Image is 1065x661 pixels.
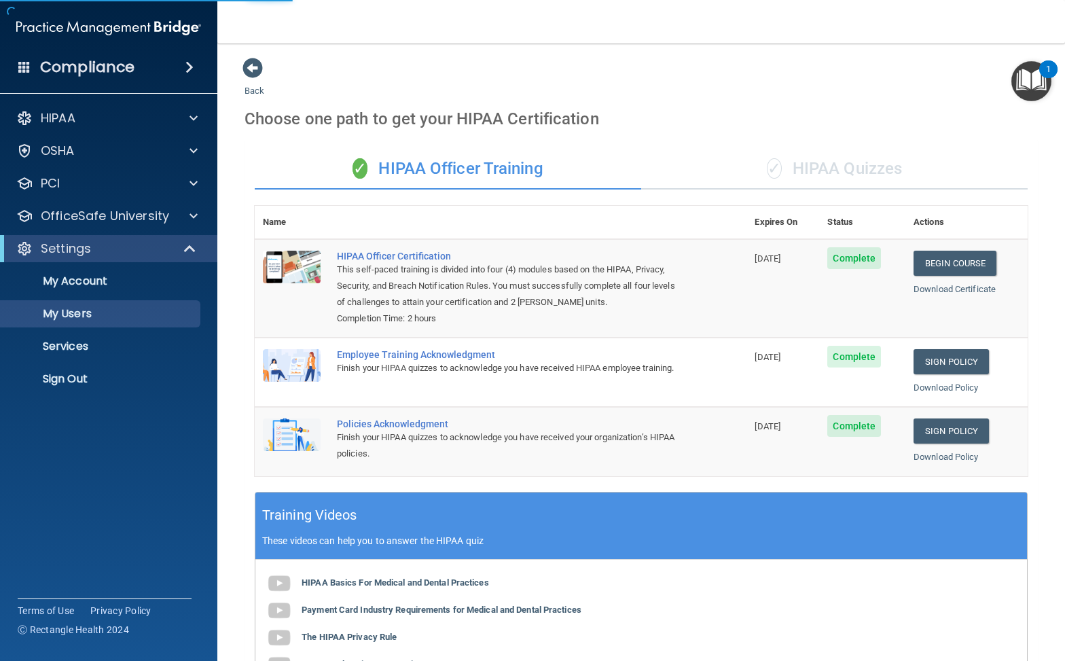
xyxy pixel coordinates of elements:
[914,418,989,444] a: Sign Policy
[337,251,679,262] a: HIPAA Officer Certification
[41,208,169,224] p: OfficeSafe University
[914,284,996,294] a: Download Certificate
[819,206,905,239] th: Status
[9,274,194,288] p: My Account
[41,143,75,159] p: OSHA
[266,570,293,597] img: gray_youtube_icon.38fcd6cc.png
[255,149,641,190] div: HIPAA Officer Training
[90,604,151,618] a: Privacy Policy
[41,175,60,192] p: PCI
[9,340,194,353] p: Services
[16,175,198,192] a: PCI
[914,382,979,393] a: Download Policy
[755,253,780,264] span: [DATE]
[337,310,679,327] div: Completion Time: 2 hours
[9,372,194,386] p: Sign Out
[245,69,264,96] a: Back
[755,421,780,431] span: [DATE]
[262,503,357,527] h5: Training Videos
[755,352,780,362] span: [DATE]
[255,206,329,239] th: Name
[914,349,989,374] a: Sign Policy
[18,623,129,637] span: Ⓒ Rectangle Health 2024
[262,535,1020,546] p: These videos can help you to answer the HIPAA quiz
[1011,61,1051,101] button: Open Resource Center, 1 new notification
[746,206,819,239] th: Expires On
[1046,69,1051,87] div: 1
[337,349,679,360] div: Employee Training Acknowledgment
[266,624,293,651] img: gray_youtube_icon.38fcd6cc.png
[905,206,1028,239] th: Actions
[40,58,134,77] h4: Compliance
[16,208,198,224] a: OfficeSafe University
[337,360,679,376] div: Finish your HIPAA quizzes to acknowledge you have received HIPAA employee training.
[16,240,197,257] a: Settings
[16,110,198,126] a: HIPAA
[827,247,881,269] span: Complete
[827,346,881,368] span: Complete
[16,14,201,41] img: PMB logo
[266,597,293,624] img: gray_youtube_icon.38fcd6cc.png
[245,99,1038,139] div: Choose one path to get your HIPAA Certification
[302,577,489,588] b: HIPAA Basics For Medical and Dental Practices
[914,251,996,276] a: Begin Course
[41,110,75,126] p: HIPAA
[302,632,397,642] b: The HIPAA Privacy Rule
[302,605,581,615] b: Payment Card Industry Requirements for Medical and Dental Practices
[41,240,91,257] p: Settings
[337,262,679,310] div: This self-paced training is divided into four (4) modules based on the HIPAA, Privacy, Security, ...
[9,307,194,321] p: My Users
[353,158,367,179] span: ✓
[827,415,881,437] span: Complete
[337,418,679,429] div: Policies Acknowledgment
[767,158,782,179] span: ✓
[914,452,979,462] a: Download Policy
[337,429,679,462] div: Finish your HIPAA quizzes to acknowledge you have received your organization’s HIPAA policies.
[18,604,74,618] a: Terms of Use
[641,149,1028,190] div: HIPAA Quizzes
[16,143,198,159] a: OSHA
